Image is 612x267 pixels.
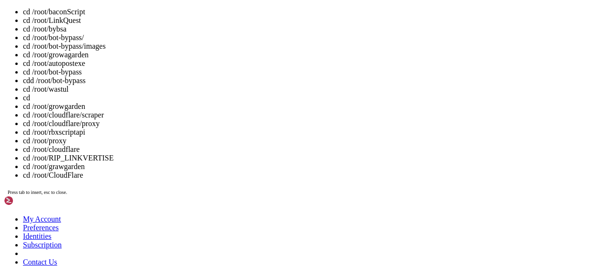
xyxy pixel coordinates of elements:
li: cd /root/grawgarden [23,162,608,171]
li: cd /root/autopostexe [23,59,608,68]
li: cd /root/cloudflare/proxy [23,119,608,128]
div: (23, 24) [97,195,101,203]
li: cd /root/cloudflare [23,145,608,154]
x-row: Last login: [DATE] from [TECHNICAL_ID] [4,188,488,196]
x-row: * Support: [URL][DOMAIN_NAME] [4,4,488,12]
x-row: Enable ESM Apps to receive additional future security updates. [4,132,488,140]
x-row: See [URL][DOMAIN_NAME] or run: sudo pro status [4,139,488,148]
x-row: Memory usage: 67% IPv4 address for ens3: [TECHNICAL_ID] [4,52,488,60]
li: cd /root/RIP_LINKVERTISE [23,154,608,162]
x-row: To check for new updates run: sudo apt update [4,171,488,180]
li: cd /root/bot-bypass [23,68,608,76]
li: cd /root/bybsa [23,25,608,33]
li: cd /root/rbxscriptapi [23,128,608,137]
li: cd /root/bot-bypass/ [23,33,608,42]
x-row: Usage of /: 36.8% of 29.44GB Users logged in: 1 [4,44,488,52]
li: cd /root/LinkQuest [23,16,608,25]
a: Contact Us [23,258,57,266]
x-row: Expanded Security Maintenance for Applications is not enabled. [4,84,488,92]
x-row: Swap usage: 100% IPv6 address for ens3: [TECHNICAL_ID] [4,60,488,68]
span: Press tab to insert, esc to close. [8,190,67,195]
li: cd /root/proxy [23,137,608,145]
x-row: To see these additional updates run: apt list --upgradable [4,116,488,124]
li: cd /root/cloudflare/scraper [23,111,608,119]
a: Preferences [23,224,59,232]
a: Identities [23,232,52,240]
li: cd /root/growagarden [23,51,608,59]
x-row: System information as of [DATE] [4,20,488,28]
li: cd /root/growgarden [23,102,608,111]
li: cdd /root/bot-bypass [23,76,608,85]
li: cd /root/CloudFlare [23,171,608,180]
li: cd /root/bot-bypass/images [23,42,608,51]
li: cd /root/baconScript [23,8,608,16]
x-row: 113 of these updates are standard security updates. [4,107,488,116]
a: Subscription [23,241,62,249]
x-row: System load: 0.08 Processes: 119 [4,36,488,44]
img: Shellngn [4,196,59,205]
a: My Account [23,215,61,223]
li: cd [23,94,608,102]
x-row: 207 updates can be applied immediately. [4,100,488,108]
x-row: The list of available updates is more than a week old. [4,163,488,171]
li: cd /root/wastul [23,85,608,94]
x-row: root@bizarresmash:~# cd [4,195,488,203]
